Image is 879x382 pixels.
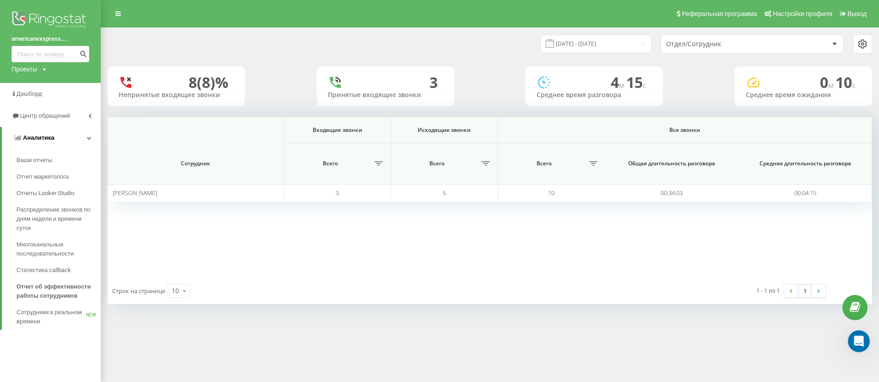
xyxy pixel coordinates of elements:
[16,169,101,185] a: Отчет маркетолога
[288,160,372,167] span: Всего
[643,80,646,90] span: c
[20,112,70,119] span: Центр обращений
[773,10,832,17] span: Настройки профиля
[746,91,861,99] div: Среднее время ожидания
[666,40,776,48] div: Отдел/Сотрудник
[537,91,652,99] div: Среднее время разговора
[16,205,96,233] span: Распределение звонков по дням недели и времени суток
[548,189,554,197] span: 10
[11,65,37,74] div: Проекты
[16,308,86,326] span: Сотрудники в реальном времени
[429,74,438,91] div: 3
[336,189,339,197] span: 3
[16,185,101,202] a: Отчеты Looker Studio
[738,184,872,202] td: 00:04:15
[16,172,69,181] span: Отчет маркетолога
[16,189,74,198] span: Отчеты Looker Studio
[16,152,101,169] a: Ваши отчеты
[11,34,89,44] a: americanexspress....
[749,160,861,167] span: Средняя длительность разговора
[16,240,96,258] span: Многоканальные последовательности
[443,189,446,197] span: 5
[119,91,234,99] div: Непринятые входящие звонки
[820,72,836,92] span: 0
[626,72,646,92] span: 15
[852,80,856,90] span: c
[828,80,836,90] span: м
[189,74,228,91] div: 8 (8)%
[848,330,870,352] iframe: Intercom live chat
[16,156,52,165] span: Ваши отчеты
[172,286,179,295] div: 10
[16,90,42,97] span: Дашборд
[798,284,812,297] a: 1
[401,126,488,134] span: Исходящие звонки
[113,189,157,197] span: [PERSON_NAME]
[16,266,71,275] span: Статистика callback
[328,91,443,99] div: Принятые входящие звонки
[616,160,728,167] span: Общая длительность разговора
[16,262,101,278] a: Статистика callback
[756,286,780,295] div: 1 - 1 из 1
[293,126,381,134] span: Входящие звонки
[619,80,626,90] span: м
[605,184,738,202] td: 00:34:03
[16,202,101,236] a: Распределение звонков по дням недели и времени суток
[16,278,101,304] a: Отчет об эффективности работы сотрудников
[847,10,867,17] span: Выход
[2,127,101,149] a: Аналитика
[396,160,479,167] span: Всего
[120,160,271,167] span: Сотрудник
[16,236,101,262] a: Многоканальные последовательности
[611,72,626,92] span: 4
[11,9,89,32] img: Ringostat logo
[16,304,101,330] a: Сотрудники в реальном времениNEW
[23,134,54,141] span: Аналитика
[112,287,165,295] span: Строк на странице
[682,10,757,17] span: Реферальная программа
[836,72,856,92] span: 10
[521,126,849,134] span: Все звонки
[11,46,89,62] input: Поиск по номеру
[503,160,586,167] span: Всего
[16,282,96,300] span: Отчет об эффективности работы сотрудников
